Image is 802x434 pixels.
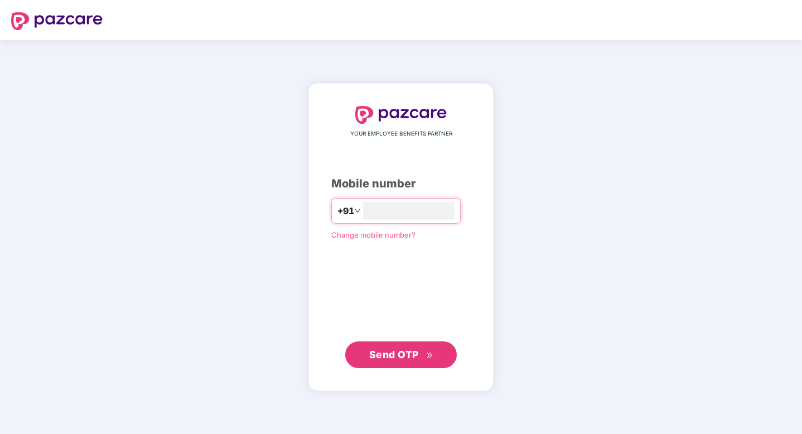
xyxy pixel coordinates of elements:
[354,208,361,214] span: down
[369,349,419,360] span: Send OTP
[355,106,447,124] img: logo
[345,341,457,368] button: Send OTPdouble-right
[350,129,452,138] span: YOUR EMPLOYEE BENEFITS PARTNER
[11,12,103,30] img: logo
[426,352,433,359] span: double-right
[331,175,471,192] div: Mobile number
[331,230,416,239] a: Change mobile number?
[337,204,354,218] span: +91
